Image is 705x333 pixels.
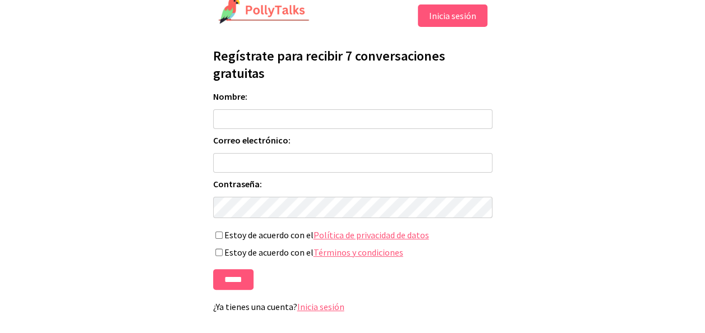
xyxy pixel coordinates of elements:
[213,47,492,82] h1: Regístrate para recibir 7 conversaciones gratuitas
[314,229,429,241] a: Política de privacidad de datos
[213,301,492,312] p: ¿Ya tienes una cuenta?
[213,135,492,146] label: Correo electrónico:
[297,301,344,312] a: Inicia sesión
[213,91,492,102] label: Nombre:
[224,229,314,241] font: Estoy de acuerdo con el
[215,231,223,239] input: Estoy de acuerdo con elPolítica de privacidad de datos
[224,247,314,258] font: Estoy de acuerdo con el
[418,4,487,27] button: Inicia sesión
[213,178,492,189] label: Contraseña:
[314,247,403,258] a: Términos y condiciones
[215,248,223,257] input: Estoy de acuerdo con elTérminos y condiciones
